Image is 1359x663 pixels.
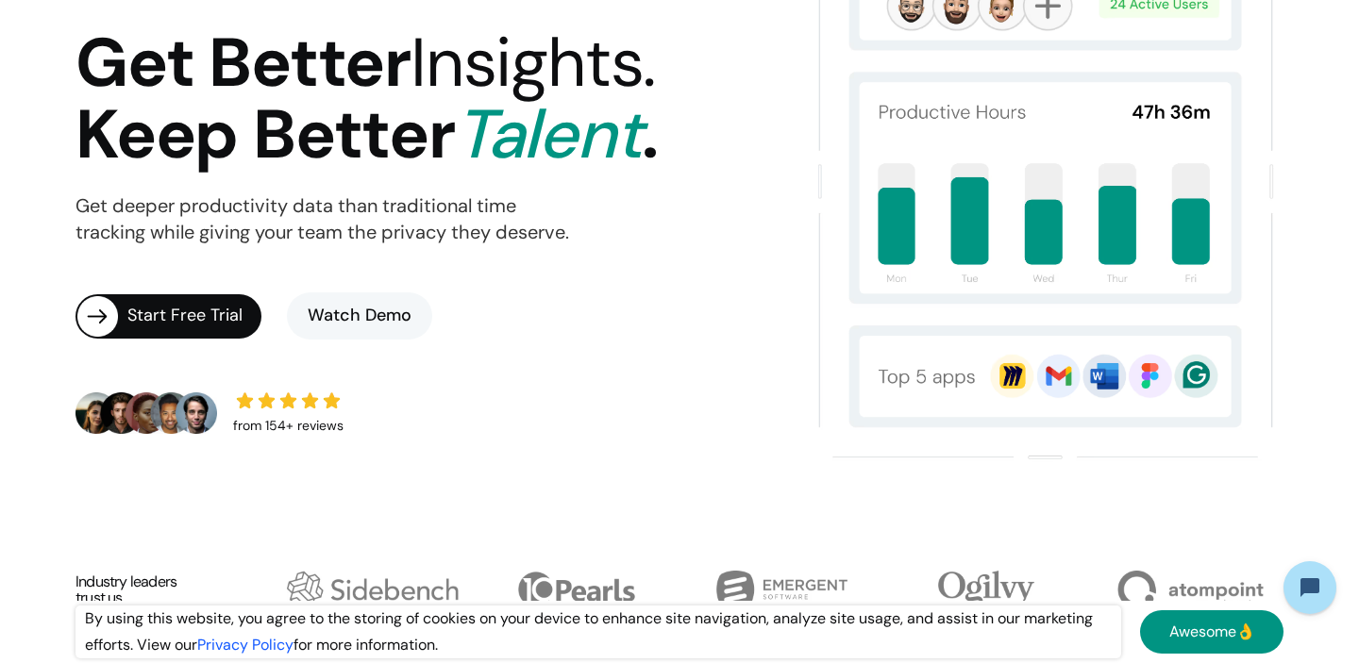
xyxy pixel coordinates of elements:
p: Get deeper productivity data than traditional time tracking while giving your team the privacy th... [75,193,569,246]
h1: Get Better Keep Better . [75,27,657,172]
a: Start Free Trial [75,294,261,339]
a: Awesome👌 [1140,610,1283,654]
div: By using this website, you agree to the storing of cookies on your device to enhance site navigat... [75,605,1121,658]
span: Talent [455,91,642,178]
h2: Industry leaders trust us [75,573,176,606]
a: Privacy Policy [197,635,294,655]
div: from 154+ reviews [233,413,344,439]
span: Insights. [411,19,655,107]
div: Start Free Trial [127,303,261,329]
a: Watch Demo [287,292,432,340]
